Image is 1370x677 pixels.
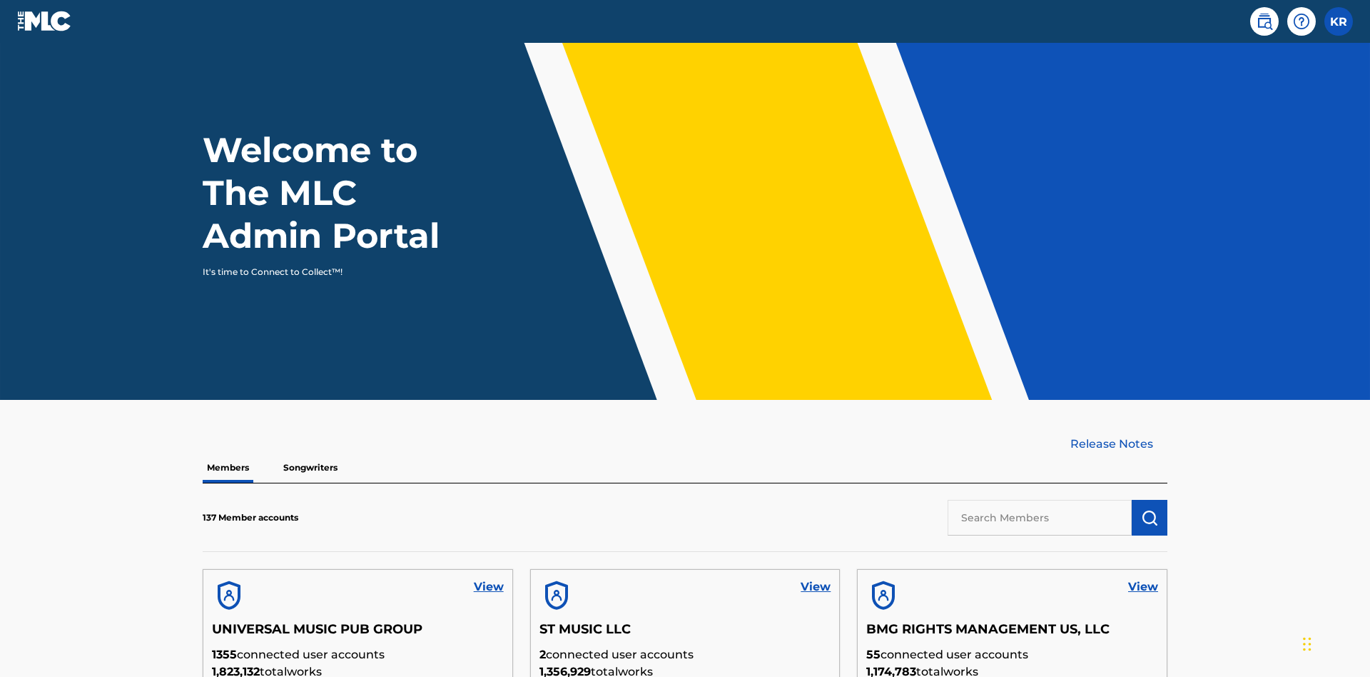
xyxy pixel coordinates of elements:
h5: ST MUSIC LLC [539,621,831,646]
img: search [1256,13,1273,30]
p: 137 Member accounts [203,511,298,524]
a: View [801,578,831,596]
img: Search Works [1141,509,1158,526]
img: account [539,578,574,613]
p: connected user accounts [539,646,831,663]
h5: UNIVERSAL MUSIC PUB GROUP [212,621,504,646]
h5: BMG RIGHTS MANAGEMENT US, LLC [866,621,1158,646]
img: account [212,578,246,613]
span: 1355 [212,648,237,661]
p: Songwriters [279,453,342,483]
div: Help [1287,7,1316,36]
a: Public Search [1250,7,1279,36]
div: Drag [1303,623,1311,666]
a: View [474,578,504,596]
img: help [1293,13,1310,30]
span: 2 [539,648,546,661]
p: connected user accounts [212,646,504,663]
h1: Welcome to The MLC Admin Portal [203,129,470,257]
a: View [1128,578,1158,596]
img: MLC Logo [17,11,72,31]
p: Members [203,453,253,483]
span: 55 [866,648,881,661]
input: Search Members [948,500,1132,536]
a: Release Notes [1070,436,1167,453]
p: connected user accounts [866,646,1158,663]
iframe: Chat Widget [1299,608,1370,677]
img: account [866,578,900,613]
p: It's time to Connect to Collect™! [203,266,450,279]
div: User Menu [1324,7,1353,36]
